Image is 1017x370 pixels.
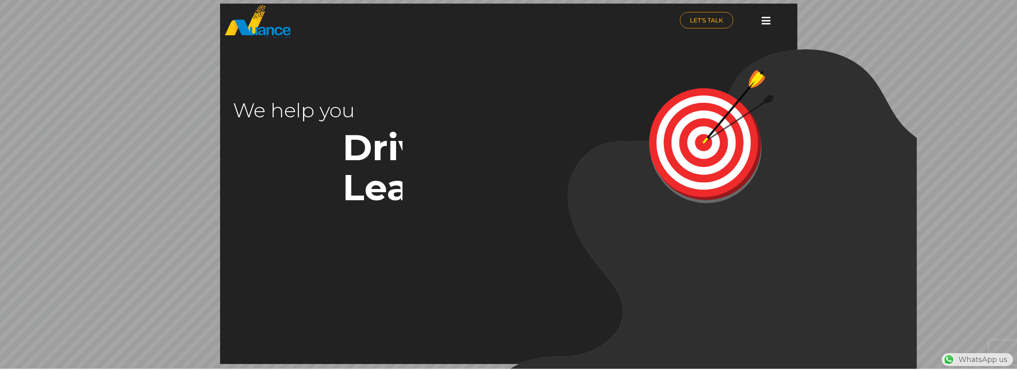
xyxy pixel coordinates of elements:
[942,355,1013,364] a: WhatsAppWhatsApp us
[690,17,723,23] span: LET'S TALK
[680,12,733,28] a: LET'S TALK
[224,4,291,39] img: nuance-qatar_logo
[224,4,505,39] a: nuance-qatar_logo
[942,353,955,366] img: WhatsApp
[343,127,659,207] rs-layer: Drive Business Leads
[233,90,483,131] rs-layer: We help you
[942,353,1013,366] div: WhatsApp us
